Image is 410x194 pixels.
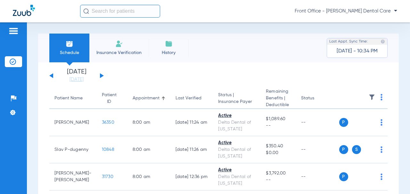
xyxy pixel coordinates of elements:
th: Status [296,88,339,109]
td: [PERSON_NAME] [49,109,97,136]
td: 8:00 AM [127,136,170,163]
div: Patient ID [102,92,117,105]
div: Last Verified [176,95,208,102]
span: Deductible [266,102,291,108]
span: S [352,145,361,154]
div: Delta Dental of [US_STATE] [218,119,256,133]
td: Slav P-dugenny [49,136,97,163]
span: $350.40 [266,143,291,150]
div: Active [218,167,256,174]
span: Insurance Verification [94,50,144,56]
div: Active [218,113,256,119]
img: filter.svg [369,94,375,100]
td: 8:00 AM [127,109,170,136]
div: Delta Dental of [US_STATE] [218,146,256,160]
span: Insurance Payer [218,98,256,105]
td: [DATE] 12:36 PM [170,163,213,190]
div: Patient Name [54,95,92,102]
td: [PERSON_NAME]-[PERSON_NAME] [49,163,97,190]
span: 31730 [102,175,113,179]
td: -- [296,136,339,163]
span: P [339,118,348,127]
div: Delta Dental of [US_STATE] [218,174,256,187]
span: History [153,50,184,56]
img: group-dot-blue.svg [381,146,382,153]
div: Patient ID [102,92,122,105]
div: Appointment [133,95,165,102]
span: [DATE] - 10:34 PM [337,48,378,54]
th: Remaining Benefits | [261,88,296,109]
span: 36350 [102,120,114,125]
span: P [339,145,348,154]
td: 8:00 AM [127,163,170,190]
div: Active [218,140,256,146]
img: Manual Insurance Verification [115,40,123,48]
img: Search Icon [83,8,89,14]
td: -- [296,163,339,190]
img: Schedule [66,40,73,48]
div: Patient Name [54,95,83,102]
li: [DATE] [57,69,96,83]
span: $3,792.00 [266,170,291,177]
span: $0.00 [266,150,291,156]
img: group-dot-blue.svg [381,119,382,126]
span: 10848 [102,147,114,152]
span: Schedule [54,50,85,56]
span: -- [266,122,291,129]
th: Status | [213,88,261,109]
td: -- [296,109,339,136]
div: Appointment [133,95,160,102]
td: [DATE] 11:26 AM [170,136,213,163]
span: P [339,172,348,181]
div: Last Verified [176,95,201,102]
img: Zuub Logo [13,5,35,16]
span: $1,089.60 [266,116,291,122]
img: History [165,40,173,48]
img: last sync help info [381,39,385,44]
a: [DATE] [57,76,96,83]
span: Last Appt. Sync Time: [329,38,368,45]
input: Search for patients [80,5,160,18]
iframe: Chat Widget [378,163,410,194]
td: [DATE] 11:24 AM [170,109,213,136]
span: Front Office - [PERSON_NAME] Dental Care [295,8,397,14]
img: group-dot-blue.svg [381,94,382,100]
img: hamburger-icon [8,27,19,35]
span: -- [266,177,291,183]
